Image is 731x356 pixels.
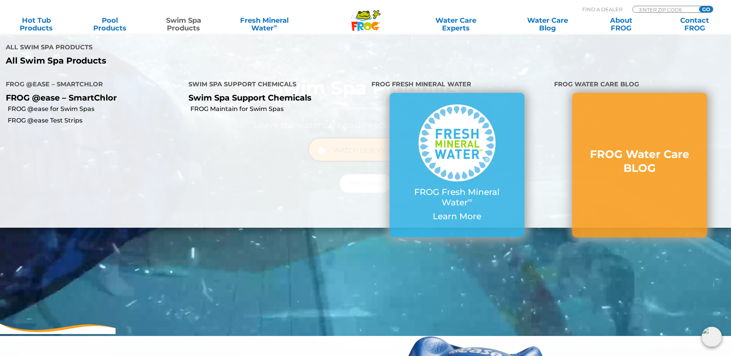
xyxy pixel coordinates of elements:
[6,77,177,93] h4: FROG @ease – SmartChlor
[702,327,722,347] img: openIcon
[588,147,692,183] a: FROG Water Care BLOG
[371,77,543,93] h4: FROG Fresh Mineral Water
[155,17,212,32] a: Swim SpaProducts
[588,147,692,175] h3: FROG Water Care BLOG
[592,17,650,32] a: AboutFROG
[6,93,177,102] p: FROG @ease – SmartChlor
[639,6,691,13] input: Zip Code Form
[666,17,723,32] a: ContactFROG
[81,17,139,32] a: PoolProducts
[188,93,360,102] p: Swim Spa Support Chemicals
[410,17,502,32] a: Water CareExperts
[699,6,713,12] input: GO
[229,17,300,32] a: Fresh MineralWater∞
[519,17,576,32] a: Water CareBlog
[582,6,622,13] p: Find A Dealer
[6,40,360,56] h4: All Swim Spa Products
[405,104,509,225] a: FROG Fresh Mineral Water∞ Learn More
[468,196,472,204] sup: ∞
[6,56,360,66] a: All Swim Spa Products
[190,105,365,113] a: FROG Maintain for Swim Spas
[274,23,277,29] sup: ∞
[554,77,725,93] h4: FROG Water Care BLOG
[8,17,65,32] a: Hot TubProducts
[405,187,509,208] p: FROG Fresh Mineral Water
[8,105,183,113] a: FROG @ease for Swim Spas
[188,77,360,93] h4: Swim Spa Support Chemicals
[8,116,183,125] a: FROG @ease Test Strips
[405,212,509,222] p: Learn More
